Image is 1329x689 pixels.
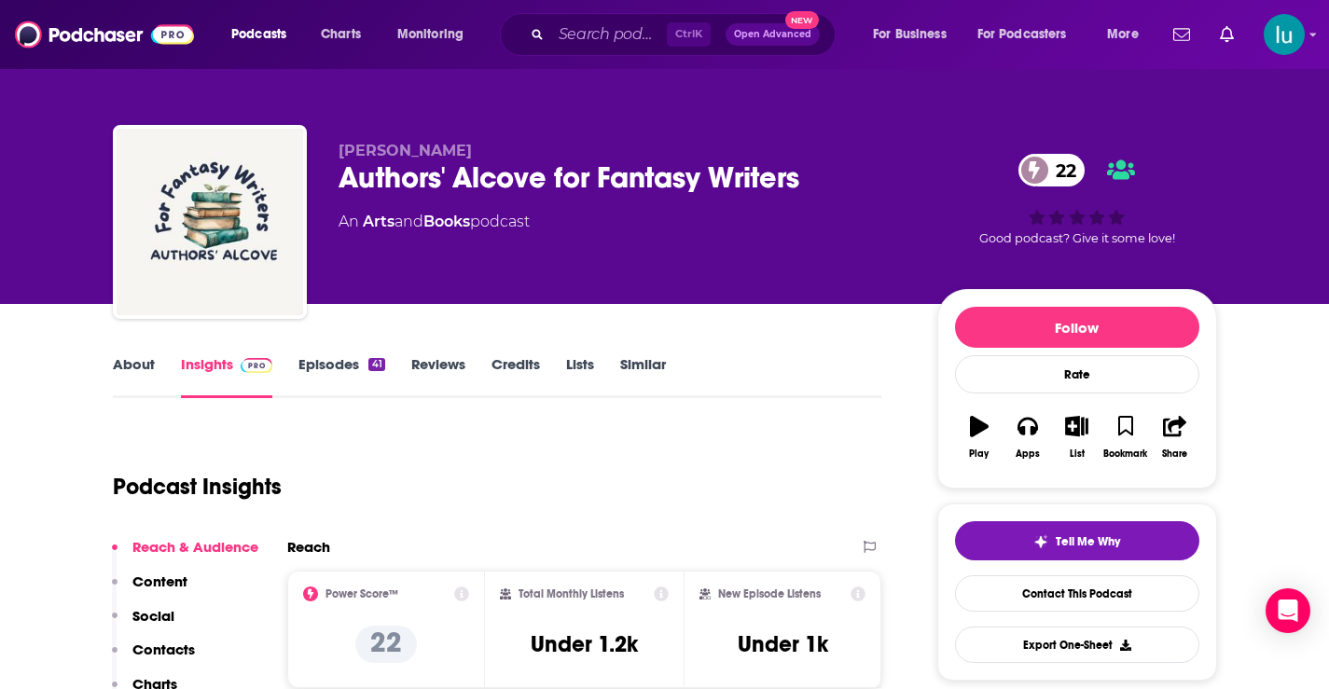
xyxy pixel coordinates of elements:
[718,587,821,600] h2: New Episode Listens
[734,30,811,39] span: Open Advanced
[112,572,187,607] button: Content
[132,572,187,590] p: Content
[1052,404,1101,471] button: List
[1264,14,1305,55] span: Logged in as lusodano
[1150,404,1198,471] button: Share
[1094,20,1162,49] button: open menu
[309,20,372,49] a: Charts
[355,626,417,663] p: 22
[860,20,970,49] button: open menu
[287,538,330,556] h2: Reach
[1018,154,1086,186] a: 22
[937,142,1217,257] div: 22Good podcast? Give it some love!
[298,355,384,398] a: Episodes41
[218,20,311,49] button: open menu
[1037,154,1086,186] span: 22
[1056,534,1120,549] span: Tell Me Why
[325,587,398,600] h2: Power Score™
[132,538,258,556] p: Reach & Audience
[1166,19,1197,50] a: Show notifications dropdown
[1016,448,1040,460] div: Apps
[738,630,828,658] h3: Under 1k
[726,23,820,46] button: Open AdvancedNew
[181,355,273,398] a: InsightsPodchaser Pro
[363,213,395,230] a: Arts
[955,355,1199,393] div: Rate
[339,142,472,159] span: [PERSON_NAME]
[423,213,470,230] a: Books
[339,211,530,233] div: An podcast
[620,355,666,398] a: Similar
[112,538,258,572] button: Reach & Audience
[397,21,464,48] span: Monitoring
[411,355,465,398] a: Reviews
[955,307,1199,348] button: Follow
[955,575,1199,612] a: Contact This Podcast
[117,129,303,315] img: Authors' Alcove for Fantasy Writers
[132,607,174,625] p: Social
[1004,404,1052,471] button: Apps
[368,358,384,371] div: 41
[321,21,361,48] span: Charts
[491,355,540,398] a: Credits
[384,20,488,49] button: open menu
[667,22,711,47] span: Ctrl K
[531,630,638,658] h3: Under 1.2k
[1070,448,1085,460] div: List
[955,627,1199,663] button: Export One-Sheet
[112,641,195,675] button: Contacts
[1264,14,1305,55] img: User Profile
[1212,19,1241,50] a: Show notifications dropdown
[519,587,624,600] h2: Total Monthly Listens
[1266,588,1310,633] div: Open Intercom Messenger
[113,473,282,501] h1: Podcast Insights
[969,448,989,460] div: Play
[1103,448,1147,460] div: Bookmark
[132,641,195,658] p: Contacts
[977,21,1067,48] span: For Podcasters
[979,231,1175,245] span: Good podcast? Give it some love!
[551,20,667,49] input: Search podcasts, credits, & more...
[566,355,594,398] a: Lists
[15,17,194,52] img: Podchaser - Follow, Share and Rate Podcasts
[1033,534,1048,549] img: tell me why sparkle
[965,20,1094,49] button: open menu
[395,213,423,230] span: and
[1107,21,1139,48] span: More
[1162,448,1187,460] div: Share
[113,355,155,398] a: About
[873,21,947,48] span: For Business
[241,358,273,373] img: Podchaser Pro
[955,521,1199,560] button: tell me why sparkleTell Me Why
[231,21,286,48] span: Podcasts
[1101,404,1150,471] button: Bookmark
[1264,14,1305,55] button: Show profile menu
[785,11,819,29] span: New
[518,13,853,56] div: Search podcasts, credits, & more...
[955,404,1004,471] button: Play
[112,607,174,641] button: Social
